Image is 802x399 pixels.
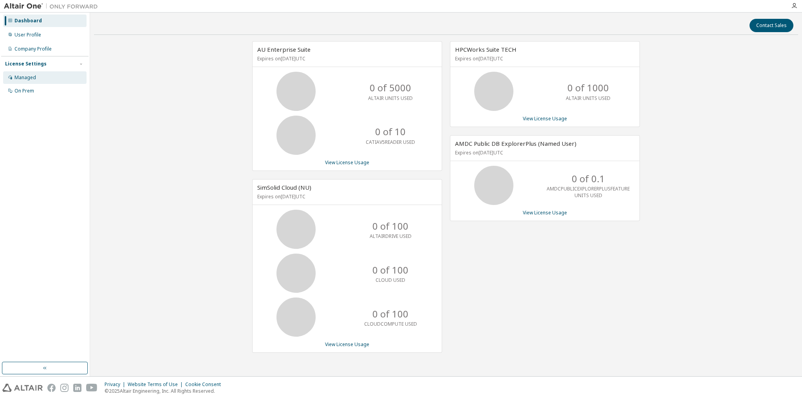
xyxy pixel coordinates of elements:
p: CLOUDCOMPUTE USED [364,321,417,327]
p: 0 of 5000 [370,81,411,94]
span: HPCWorks Suite TECH [455,45,517,53]
a: View License Usage [325,341,369,348]
p: 0 of 100 [372,307,408,321]
div: Website Terms of Use [128,381,185,388]
div: User Profile [14,32,41,38]
img: youtube.svg [86,384,98,392]
p: 0 of 100 [372,263,408,277]
div: Company Profile [14,46,52,52]
p: Expires on [DATE] UTC [455,149,633,156]
div: Managed [14,74,36,81]
img: Altair One [4,2,102,10]
span: SimSolid Cloud (NU) [257,183,311,191]
p: 0 of 0.1 [572,172,605,185]
p: Expires on [DATE] UTC [257,55,435,62]
div: License Settings [5,61,47,67]
p: Expires on [DATE] UTC [257,193,435,200]
span: AU Enterprise Suite [257,45,311,53]
img: linkedin.svg [73,384,81,392]
a: View License Usage [523,115,567,122]
span: AMDC Public DB ExplorerPlus (Named User) [455,140,576,147]
p: © 2025 Altair Engineering, Inc. All Rights Reserved. [105,388,226,394]
a: View License Usage [523,209,567,216]
img: facebook.svg [47,384,56,392]
p: Expires on [DATE] UTC [455,55,633,62]
button: Contact Sales [750,19,793,32]
img: altair_logo.svg [2,384,43,392]
img: instagram.svg [60,384,69,392]
p: ALTAIR UNITS USED [368,95,413,102]
p: CLOUD USED [376,277,405,283]
a: View License Usage [325,159,369,166]
p: AMDCPUBLICEXPLORERPLUSFEATURE UNITS USED [547,185,630,199]
div: Cookie Consent [185,381,226,388]
div: Privacy [105,381,128,388]
p: CATIAV5READER USED [366,139,415,145]
p: ALTAIRDRIVE USED [370,233,412,239]
p: 0 of 10 [375,125,406,138]
p: 0 of 1000 [567,81,609,94]
div: Dashboard [14,18,42,24]
p: 0 of 100 [372,219,408,233]
div: On Prem [14,88,34,94]
p: ALTAIR UNITS USED [566,95,611,102]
